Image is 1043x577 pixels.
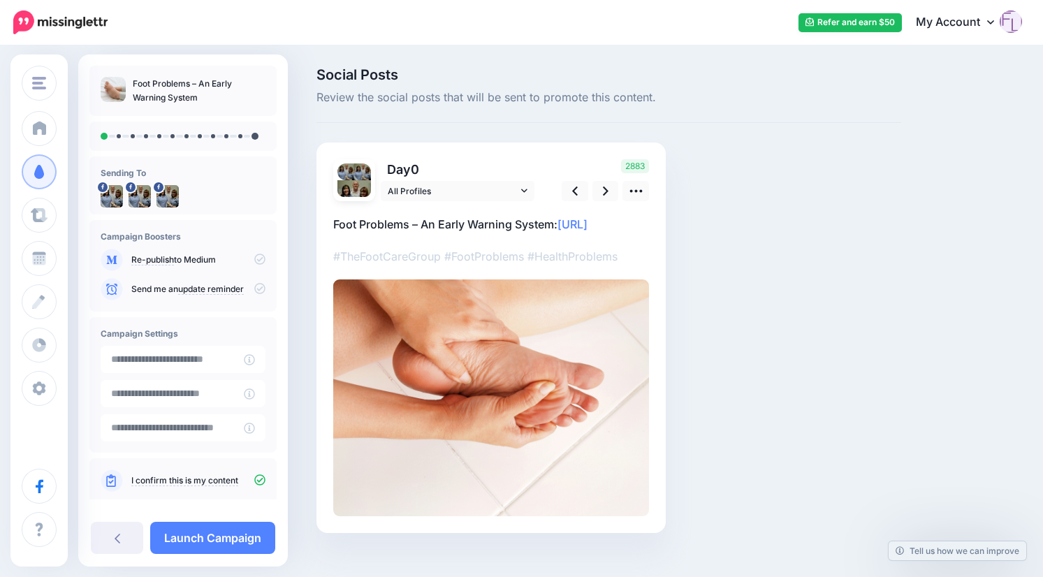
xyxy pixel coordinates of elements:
[388,184,518,198] span: All Profiles
[337,163,354,180] img: 38693236_433564180479269_3466354043155120128_n-bsa50386.jpg
[411,162,419,177] span: 0
[101,185,123,207] img: 38693236_433564180479269_3466354043155120128_n-bsa50386.jpg
[131,254,265,266] p: to Medium
[381,181,534,201] a: All Profiles
[902,6,1022,40] a: My Account
[381,159,537,180] p: Day
[333,215,649,233] p: Foot Problems – An Early Warning System:
[316,89,901,107] span: Review the social posts that will be sent to promote this content.
[354,163,371,180] img: 38722215_681820395519025_2822376173030342656_n-bsa50387.jpg
[133,77,265,105] p: Foot Problems – An Early Warning System
[178,284,244,295] a: update reminder
[337,180,371,214] img: 23659305_1484073721713383_1442199372670286670_n-bsa50390.jpg
[798,13,902,32] a: Refer and earn $50
[333,279,649,516] img: CSAAILKRVTFXCNH03CDLYADWJPEXKKD0.jpg
[889,541,1026,560] a: Tell us how we can improve
[101,77,126,102] img: 5cc6bae1274c25f69678e8f82d6a9470_thumb.jpg
[101,168,265,178] h4: Sending To
[101,231,265,242] h4: Campaign Boosters
[131,254,174,265] a: Re-publish
[129,185,151,207] img: 38722215_681820395519025_2822376173030342656_n-bsa50387.jpg
[131,283,265,295] p: Send me an
[316,68,901,82] span: Social Posts
[101,328,265,339] h4: Campaign Settings
[32,77,46,89] img: menu.png
[13,10,108,34] img: Missinglettr
[156,185,179,207] img: 23659305_1484073721713383_1442199372670286670_n-bsa50390.jpg
[333,247,649,265] p: #TheFootCareGroup #FootProblems #HealthProblems
[621,159,649,173] span: 2883
[557,217,588,231] a: [URL]
[131,475,238,486] a: I confirm this is my content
